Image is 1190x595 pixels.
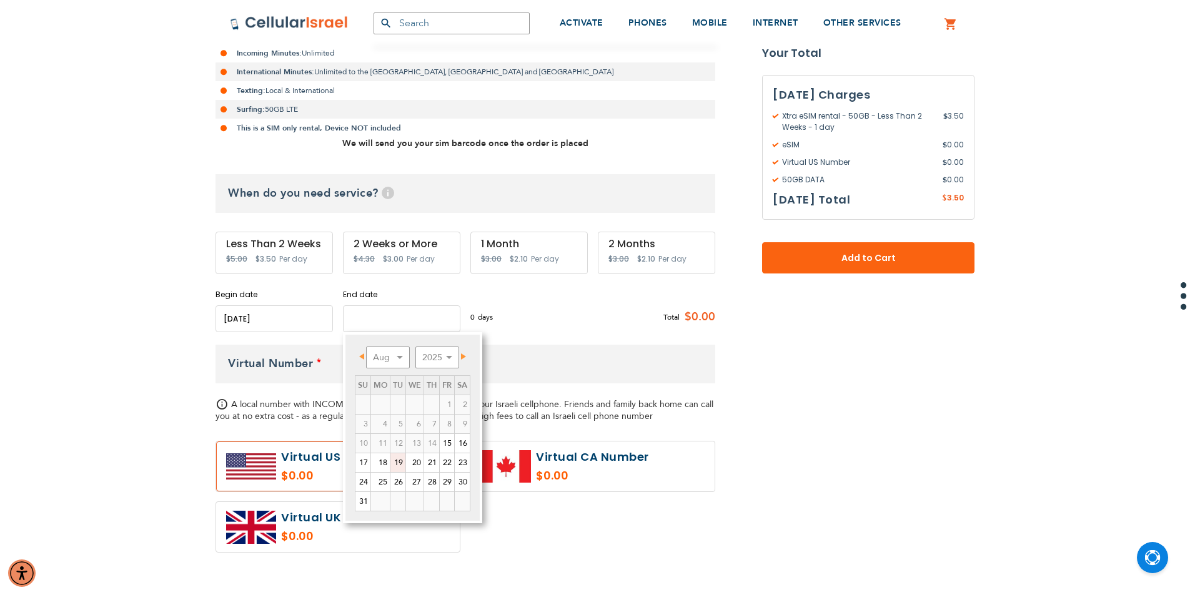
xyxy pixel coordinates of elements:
[406,453,424,472] a: 20
[359,353,364,360] span: Prev
[424,473,439,491] a: 28
[355,453,370,472] a: 17
[455,473,470,491] a: 30
[382,187,394,199] span: Help
[355,492,370,511] a: 31
[803,252,933,265] span: Add to Cart
[237,48,302,58] strong: Incoming Minutes:
[406,473,424,491] a: 27
[455,434,470,453] a: 16
[355,473,370,491] a: 24
[406,434,424,453] span: 13
[354,238,450,250] div: 2 Weeks or More
[773,190,850,209] h3: [DATE] Total
[947,192,964,203] span: 3.50
[226,253,247,264] span: $5.00
[8,559,36,587] div: Accessibility Menu
[390,453,405,472] a: 19
[461,353,466,360] span: Next
[226,238,322,250] div: Less Than 2 Weeks
[216,174,715,213] h3: When do you need service?
[943,157,964,168] span: 0.00
[455,453,470,472] a: 23
[628,17,667,29] span: PHONES
[478,312,493,323] span: days
[406,434,424,453] td: minimum 5 days rental Or minimum 4 months on Long term plans
[216,398,713,422] span: A local number with INCOMING calls and sms, that comes to your Israeli cellphone. Friends and fam...
[371,453,390,472] a: 18
[237,86,265,96] strong: Texting:
[216,289,333,300] label: Begin date
[637,253,655,264] span: $2.10
[356,348,372,364] a: Prev
[943,174,964,185] span: 0.00
[255,253,276,264] span: $3.50
[531,253,559,265] span: Per day
[942,193,947,204] span: $
[237,67,314,77] strong: International Minutes:
[762,242,974,273] button: Add to Cart
[371,473,390,491] a: 25
[216,100,715,119] li: 50GB LTE
[608,238,705,250] div: 2 Months
[762,44,974,62] strong: Your Total
[773,174,943,185] span: 50GB DATA
[371,434,390,453] span: 11
[454,348,469,364] a: Next
[608,253,629,264] span: $3.00
[773,111,943,133] span: Xtra eSIM rental - 50GB - Less Than 2 Weeks - 1 day
[943,174,947,185] span: $
[424,434,439,453] span: 14
[407,253,435,265] span: Per day
[943,157,947,168] span: $
[424,434,440,453] td: minimum 5 days rental Or minimum 4 months on Long term plans
[481,238,577,250] div: 1 Month
[343,289,460,300] label: End date
[773,157,943,168] span: Virtual US Number
[279,253,307,265] span: Per day
[216,305,333,332] input: MM/DD/YYYY
[680,308,715,327] span: $0.00
[773,139,943,150] span: eSIM
[230,16,349,31] img: Cellular Israel Logo
[943,139,964,150] span: 0.00
[943,139,947,150] span: $
[237,104,265,114] strong: Surfing:
[383,253,404,264] span: $3.00
[355,434,371,453] td: minimum 5 days rental Or minimum 4 months on Long term plans
[216,81,715,100] li: Local & International
[692,17,728,29] span: MOBILE
[943,111,964,133] span: 3.50
[366,347,410,368] select: Select month
[216,44,715,62] li: Unlimited
[560,17,603,29] span: ACTIVATE
[481,253,502,264] span: $3.00
[374,12,530,34] input: Search
[753,17,798,29] span: INTERNET
[228,356,313,371] span: Virtual Number
[943,111,948,122] span: $
[343,305,460,332] input: MM/DD/YYYY
[440,473,454,491] a: 29
[390,434,406,453] td: minimum 5 days rental Or minimum 4 months on Long term plans
[371,434,390,453] td: minimum 5 days rental Or minimum 4 months on Long term plans
[237,123,401,133] strong: This is a SIM only rental, Device NOT included
[390,434,405,453] span: 12
[663,312,680,323] span: Total
[470,312,478,323] span: 0
[823,17,901,29] span: OTHER SERVICES
[354,253,375,264] span: $4.30
[342,137,588,149] strong: We will send you your sim barcode once the order is placed
[440,434,454,453] a: 15
[415,347,459,368] select: Select year
[773,86,964,104] h3: [DATE] Charges
[390,473,405,491] a: 26
[424,453,439,472] a: 21
[658,253,687,265] span: Per day
[510,253,528,264] span: $2.10
[440,453,454,472] a: 22
[355,434,370,453] span: 10
[216,62,715,81] li: Unlimited to the [GEOGRAPHIC_DATA], [GEOGRAPHIC_DATA] and [GEOGRAPHIC_DATA]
